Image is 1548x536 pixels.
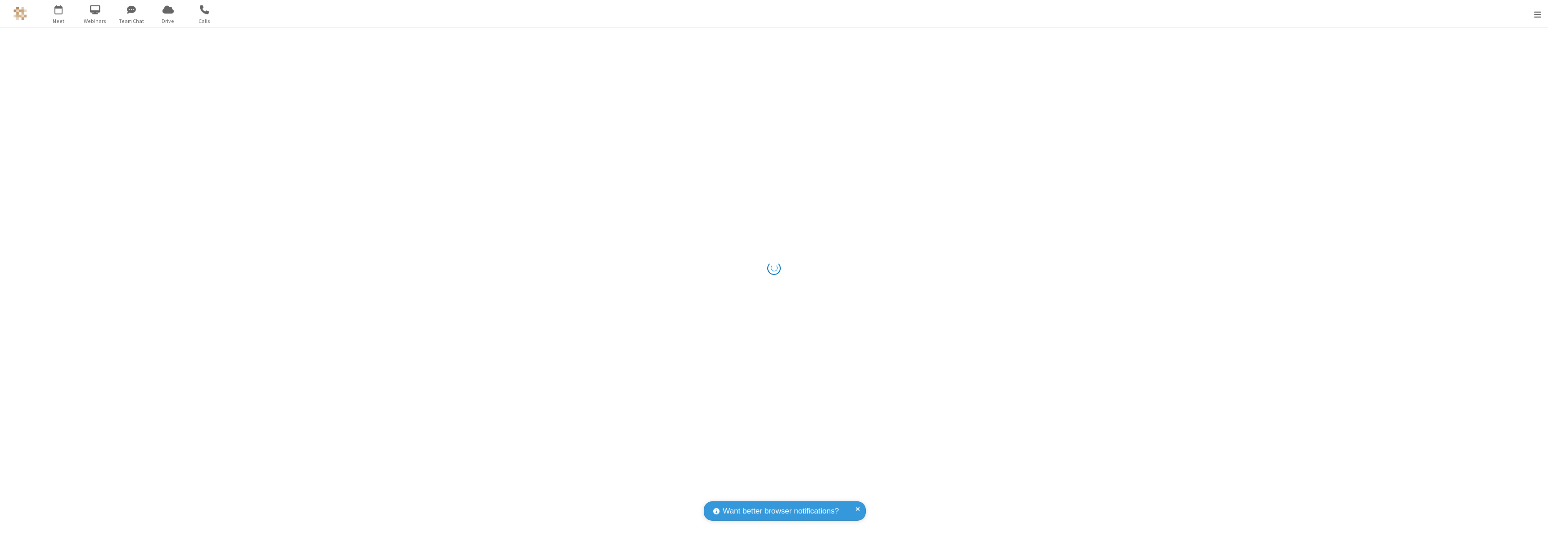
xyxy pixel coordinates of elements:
[78,17,112,25] span: Webinars
[13,7,27,20] img: QA Selenium DO NOT DELETE OR CHANGE
[723,505,839,517] span: Want better browser notifications?
[115,17,148,25] span: Team Chat
[42,17,76,25] span: Meet
[188,17,221,25] span: Calls
[151,17,185,25] span: Drive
